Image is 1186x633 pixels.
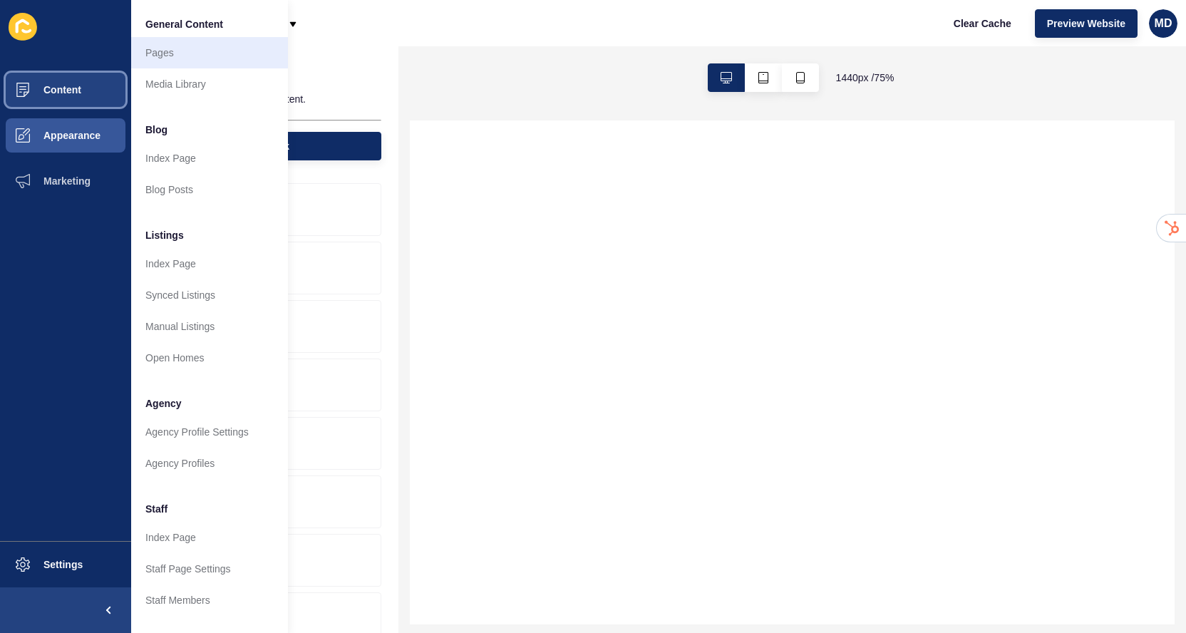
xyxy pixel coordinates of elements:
[1047,16,1125,31] span: Preview Website
[145,228,184,242] span: Listings
[131,174,288,205] a: Blog Posts
[131,279,288,311] a: Synced Listings
[145,17,223,31] span: General Content
[836,71,894,85] span: 1440 px / 75 %
[131,342,288,374] a: Open Homes
[942,9,1023,38] button: Clear Cache
[131,143,288,174] a: Index Page
[131,311,288,342] a: Manual Listings
[954,16,1011,31] span: Clear Cache
[131,448,288,479] a: Agency Profiles
[145,396,182,411] span: Agency
[1155,16,1172,31] span: MD
[1035,9,1138,38] button: Preview Website
[145,123,167,137] span: Blog
[131,37,288,68] a: Pages
[131,416,288,448] a: Agency Profile Settings
[131,585,288,616] a: Staff Members
[131,248,288,279] a: Index Page
[145,502,167,516] span: Staff
[131,553,288,585] a: Staff Page Settings
[131,522,288,553] a: Index Page
[131,68,288,100] a: Media Library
